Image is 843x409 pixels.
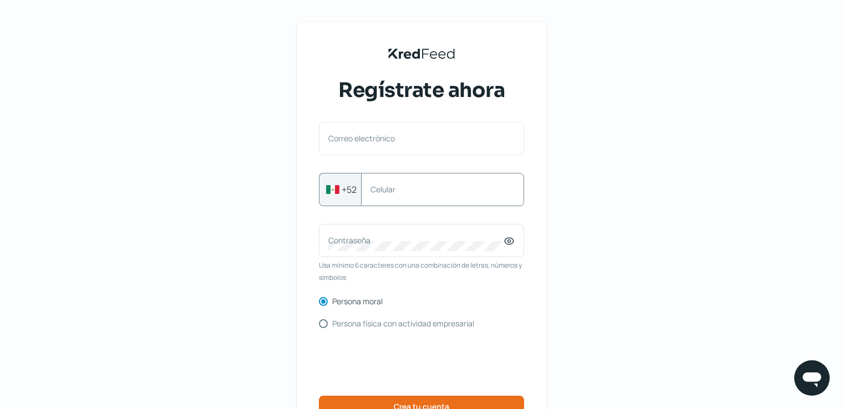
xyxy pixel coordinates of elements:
[338,76,505,104] span: Regístrate ahora
[328,235,504,246] label: Contraseña
[319,259,524,283] span: Usa mínimo 6 caracteres con una combinación de letras, números y símbolos
[328,133,504,144] label: Correo electrónico
[332,298,383,305] label: Persona moral
[342,183,357,196] span: +52
[801,367,823,389] img: chatIcon
[332,320,474,328] label: Persona física con actividad empresarial
[370,184,504,195] label: Celular
[337,341,506,385] iframe: reCAPTCHA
